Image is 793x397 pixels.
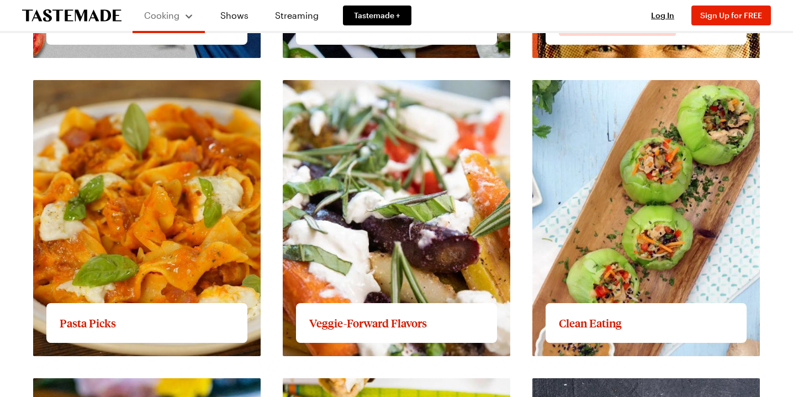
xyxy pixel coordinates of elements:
[33,81,166,92] a: View full content for Pasta Picks
[22,9,121,22] a: To Tastemade Home Page
[343,6,411,25] a: Tastemade +
[144,10,179,20] span: Cooking
[691,6,771,25] button: Sign Up for FREE
[641,10,685,21] button: Log In
[651,10,674,20] span: Log In
[283,81,468,92] a: View full content for Veggie-Forward Flavors
[283,379,415,390] a: View full content for Taco Night
[354,10,400,21] span: Tastemade +
[700,10,762,20] span: Sign Up for FREE
[144,4,194,27] button: Cooking
[532,379,664,390] a: View full content for Pizza Party
[532,81,673,92] a: View full content for Clean Eating
[33,379,203,390] a: View full content for Delectable Desserts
